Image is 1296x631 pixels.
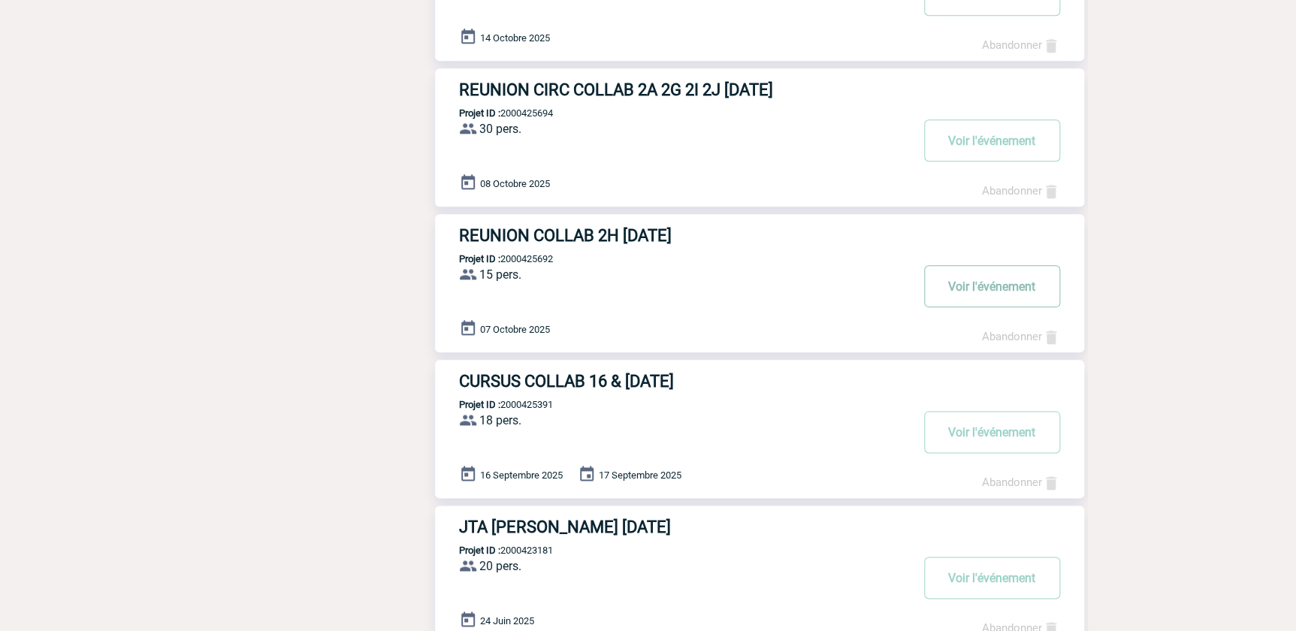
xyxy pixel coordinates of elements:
span: 14 Octobre 2025 [480,32,550,44]
span: 15 pers. [479,267,521,282]
span: 17 Septembre 2025 [599,469,681,481]
b: Projet ID : [459,545,500,556]
button: Voir l'événement [924,265,1060,307]
span: 18 pers. [479,413,521,427]
a: Abandonner [982,184,1060,198]
a: Abandonner [982,476,1060,489]
a: REUNION COLLAB 2H [DATE] [435,226,1084,245]
b: Projet ID : [459,399,500,410]
button: Voir l'événement [924,119,1060,162]
a: CURSUS COLLAB 16 & [DATE] [435,372,1084,391]
h3: REUNION CIRC COLLAB 2A 2G 2I 2J [DATE] [459,80,910,99]
span: 24 Juin 2025 [480,615,534,626]
p: 2000423181 [435,545,553,556]
p: 2000425391 [435,399,553,410]
span: 07 Octobre 2025 [480,324,550,335]
h3: REUNION COLLAB 2H [DATE] [459,226,910,245]
a: Abandonner [982,38,1060,52]
p: 2000425692 [435,253,553,264]
span: 08 Octobre 2025 [480,178,550,189]
span: 16 Septembre 2025 [480,469,563,481]
a: REUNION CIRC COLLAB 2A 2G 2I 2J [DATE] [435,80,1084,99]
a: Abandonner [982,330,1060,343]
h3: JTA [PERSON_NAME] [DATE] [459,518,910,536]
b: Projet ID : [459,253,500,264]
span: 30 pers. [479,122,521,136]
button: Voir l'événement [924,411,1060,453]
p: 2000425694 [435,107,553,119]
h3: CURSUS COLLAB 16 & [DATE] [459,372,910,391]
a: JTA [PERSON_NAME] [DATE] [435,518,1084,536]
span: 20 pers. [479,559,521,573]
button: Voir l'événement [924,557,1060,599]
b: Projet ID : [459,107,500,119]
